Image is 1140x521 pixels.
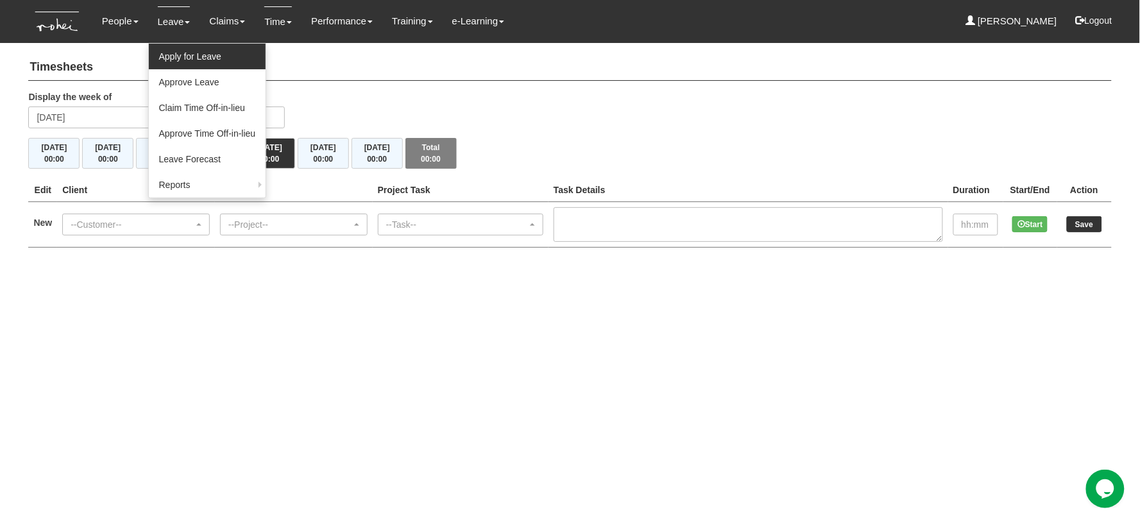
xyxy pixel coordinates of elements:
a: Time [264,6,292,37]
input: hh:mm [953,214,998,235]
th: Duration [948,178,1003,202]
a: Claim Time Off-in-lieu [149,95,266,121]
span: 00:00 [421,155,441,164]
div: --Customer-- [71,218,194,231]
button: [DATE]00:00 [298,138,349,169]
a: Leave Forecast [149,146,266,172]
iframe: chat widget [1086,470,1127,508]
label: Display the week of [28,90,112,103]
button: [DATE]00:00 [352,138,403,169]
button: Total00:00 [405,138,457,169]
th: Project [215,178,373,202]
th: Project Task [373,178,549,202]
button: [DATE]00:00 [136,138,187,169]
button: --Task-- [378,214,543,235]
a: Performance [311,6,373,36]
button: [DATE]00:00 [28,138,80,169]
th: Client [57,178,215,202]
a: Approve Time Off-in-lieu [149,121,266,146]
div: Timesheet Week Summary [28,138,1111,169]
a: Apply for Leave [149,44,266,69]
button: --Customer-- [62,214,210,235]
a: Approve Leave [149,69,266,95]
a: [PERSON_NAME] [966,6,1057,36]
button: --Project-- [220,214,368,235]
span: 00:00 [314,155,334,164]
a: Claims [209,6,245,36]
button: [DATE]00:00 [82,138,133,169]
th: Edit [28,178,57,202]
span: 00:00 [44,155,64,164]
a: Leave [158,6,191,37]
div: --Project-- [228,218,352,231]
button: Logout [1067,5,1121,36]
h4: Timesheets [28,55,1111,81]
a: e-Learning [452,6,505,36]
a: Training [392,6,433,36]
th: Start/End [1003,178,1057,202]
button: [DATE]00:00 [244,138,295,169]
button: Start [1012,216,1048,232]
span: 00:00 [367,155,387,164]
input: Save [1067,216,1102,232]
div: --Task-- [386,218,527,231]
th: Task Details [549,178,948,202]
a: Reports [149,172,266,198]
span: 00:00 [98,155,118,164]
a: People [102,6,139,36]
span: 00:00 [260,155,280,164]
label: New [33,216,52,229]
th: Action [1057,178,1111,202]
